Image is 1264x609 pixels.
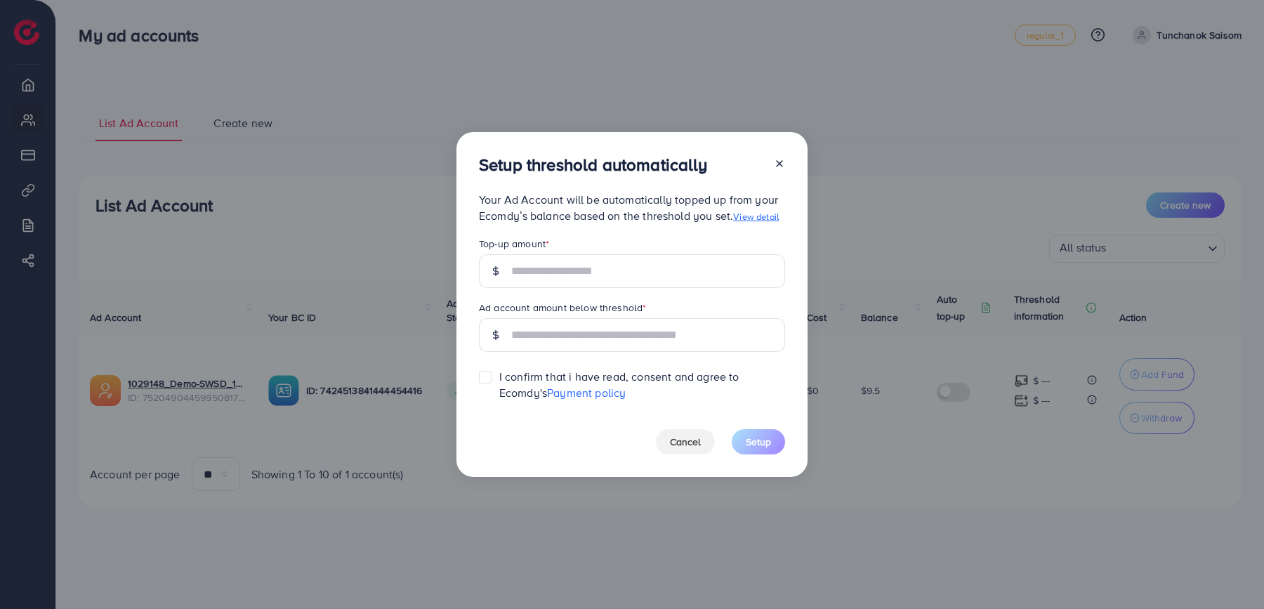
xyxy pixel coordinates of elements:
button: Setup [732,429,785,454]
label: Top-up amount [479,237,549,251]
span: Setup [746,435,771,449]
a: Payment policy [547,385,626,400]
button: Cancel [656,429,715,454]
label: Ad account amount below threshold [479,301,646,315]
span: Cancel [670,435,701,449]
iframe: Chat [1204,546,1253,598]
span: Your Ad Account will be automatically topped up from your Ecomdy’s balance based on the threshold... [479,192,779,223]
a: View detail [733,210,779,223]
h3: Setup threshold automatically [479,155,708,175]
span: I confirm that i have read, consent and agree to Ecomdy's [499,369,785,401]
